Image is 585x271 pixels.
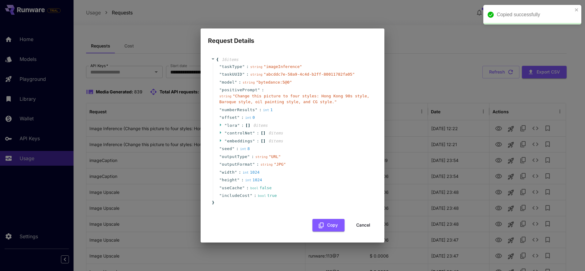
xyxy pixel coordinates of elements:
[219,88,222,92] span: "
[248,122,250,129] span: ]
[260,163,273,167] span: string
[255,155,268,159] span: string
[222,161,252,167] span: outputFormat
[227,131,252,135] span: controlNet
[250,193,252,198] span: "
[219,154,222,159] span: "
[219,186,222,190] span: "
[235,170,237,175] span: "
[219,170,222,175] span: "
[575,7,579,12] button: close
[242,72,245,77] span: "
[211,200,214,206] span: }
[222,64,242,70] span: taskType
[222,193,250,199] span: includeCost
[247,154,250,159] span: "
[245,178,251,182] span: int
[246,64,249,70] span: :
[222,57,239,62] span: 16 item s
[237,123,240,128] span: "
[219,64,222,69] span: "
[222,115,237,121] span: offset
[263,130,266,136] span: ]
[261,130,263,136] span: [
[497,11,573,18] div: Copied successfully
[349,219,377,231] button: Cancel
[258,193,277,199] div: true
[240,147,246,151] span: int
[253,139,255,143] span: "
[219,162,222,167] span: "
[263,108,269,112] span: int
[219,115,222,120] span: "
[255,107,258,112] span: "
[222,185,242,191] span: useCache
[253,131,255,135] span: "
[232,146,235,151] span: "
[240,146,250,152] div: 8
[264,64,302,69] span: " imageInference "
[269,139,283,143] span: 0 item s
[257,130,259,136] span: :
[258,194,266,198] span: bool
[246,71,249,77] span: :
[243,81,255,85] span: string
[237,115,240,120] span: "
[254,193,256,199] span: :
[259,107,262,113] span: :
[222,177,237,183] span: height
[263,107,273,113] div: 1
[253,123,268,128] span: 0 item s
[269,131,283,135] span: 0 item s
[216,57,219,63] span: {
[222,79,235,85] span: model
[252,162,255,167] span: "
[257,138,259,144] span: :
[222,107,255,113] span: numberResults
[256,80,292,85] span: " bytedance:5@0 "
[250,186,259,190] span: bool
[242,64,245,69] span: "
[219,146,222,151] span: "
[312,219,345,231] button: Copy
[225,139,227,143] span: "
[262,87,264,93] span: :
[201,28,384,46] h2: Request Details
[225,131,227,135] span: "
[245,177,262,183] div: 1024
[239,79,241,85] span: :
[222,146,232,152] span: seed
[225,123,227,128] span: "
[227,139,252,143] span: embeddings
[241,177,244,183] span: :
[250,65,262,69] span: string
[222,154,247,160] span: outputType
[237,178,240,182] span: "
[264,72,355,77] span: " abcddc7e-58a9-4c4d-b2ff-80011782fa05 "
[251,154,254,160] span: :
[250,185,272,191] div: false
[258,88,260,92] span: "
[243,169,259,175] div: 1024
[242,186,245,190] span: "
[250,73,262,77] span: string
[219,80,222,85] span: "
[241,115,244,121] span: :
[246,185,249,191] span: :
[245,116,251,120] span: int
[257,161,259,167] span: :
[241,122,244,129] span: :
[219,107,222,112] span: "
[261,138,263,144] span: [
[222,169,235,175] span: width
[219,178,222,182] span: "
[263,138,266,144] span: ]
[245,115,255,121] div: 0
[227,123,237,128] span: lora
[245,122,248,129] span: [
[222,71,242,77] span: taskUUID
[236,146,239,152] span: :
[235,80,237,85] span: "
[239,169,241,175] span: :
[219,72,222,77] span: "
